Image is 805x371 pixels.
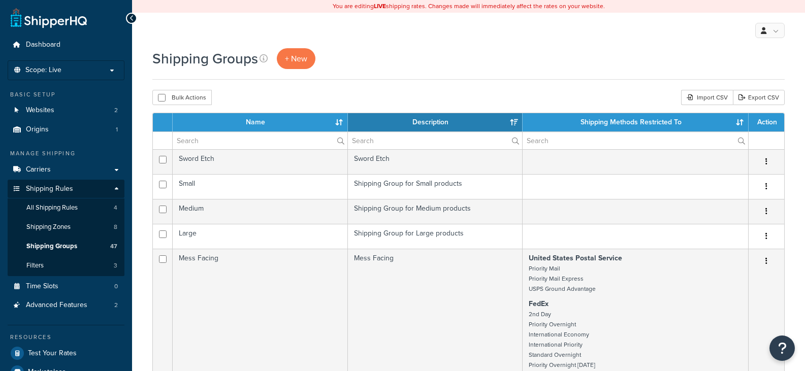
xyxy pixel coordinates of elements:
[348,113,523,131] th: Description: activate to sort column ascending
[26,106,54,115] span: Websites
[116,125,118,134] span: 1
[8,198,124,217] a: All Shipping Rules 4
[114,261,117,270] span: 3
[8,218,124,237] li: Shipping Zones
[8,256,124,275] a: Filters 3
[8,101,124,120] li: Websites
[277,48,315,69] a: + New
[114,223,117,231] span: 8
[8,180,124,276] li: Shipping Rules
[529,253,622,263] strong: United States Postal Service
[8,90,124,99] div: Basic Setup
[523,113,749,131] th: Shipping Methods Restricted To: activate to sort column ascending
[8,296,124,315] li: Advanced Features
[529,310,595,369] small: 2nd Day Priority Overnight International Economy International Priority Standard Overnight Priori...
[8,120,124,139] a: Origins 1
[8,256,124,275] li: Filters
[8,198,124,217] li: All Shipping Rules
[681,90,733,105] div: Import CSV
[173,113,348,131] th: Name: activate to sort column ascending
[523,132,748,149] input: Search
[173,224,348,249] td: Large
[28,349,77,358] span: Test Your Rates
[348,224,523,249] td: Shipping Group for Large products
[8,277,124,296] li: Time Slots
[8,277,124,296] a: Time Slots 0
[110,242,117,251] span: 47
[152,90,212,105] button: Bulk Actions
[8,160,124,179] a: Carriers
[26,41,60,49] span: Dashboard
[114,106,118,115] span: 2
[8,101,124,120] a: Websites 2
[769,335,795,361] button: Open Resource Center
[26,301,87,310] span: Advanced Features
[733,90,785,105] a: Export CSV
[26,261,44,270] span: Filters
[348,149,523,174] td: Sword Etch
[173,132,347,149] input: Search
[8,36,124,54] a: Dashboard
[114,282,118,291] span: 0
[173,174,348,199] td: Small
[173,149,348,174] td: Sword Etch
[8,149,124,158] div: Manage Shipping
[26,125,49,134] span: Origins
[26,282,58,291] span: Time Slots
[26,204,78,212] span: All Shipping Rules
[8,237,124,256] li: Shipping Groups
[8,180,124,198] a: Shipping Rules
[8,120,124,139] li: Origins
[26,242,77,251] span: Shipping Groups
[8,296,124,315] a: Advanced Features 2
[348,199,523,224] td: Shipping Group for Medium products
[11,8,87,28] a: ShipperHQ Home
[348,132,523,149] input: Search
[8,344,124,362] a: Test Your Rates
[374,2,386,11] b: LIVE
[173,199,348,224] td: Medium
[8,333,124,342] div: Resources
[8,237,124,256] a: Shipping Groups 47
[26,185,73,193] span: Shipping Rules
[285,53,307,64] span: + New
[8,218,124,237] a: Shipping Zones 8
[25,66,61,75] span: Scope: Live
[114,301,118,310] span: 2
[529,298,549,309] strong: FedEx
[749,113,784,131] th: Action
[529,264,596,293] small: Priority Mail Priority Mail Express USPS Ground Advantage
[348,174,523,199] td: Shipping Group for Small products
[152,49,258,69] h1: Shipping Groups
[26,223,71,231] span: Shipping Zones
[114,204,117,212] span: 4
[26,165,51,174] span: Carriers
